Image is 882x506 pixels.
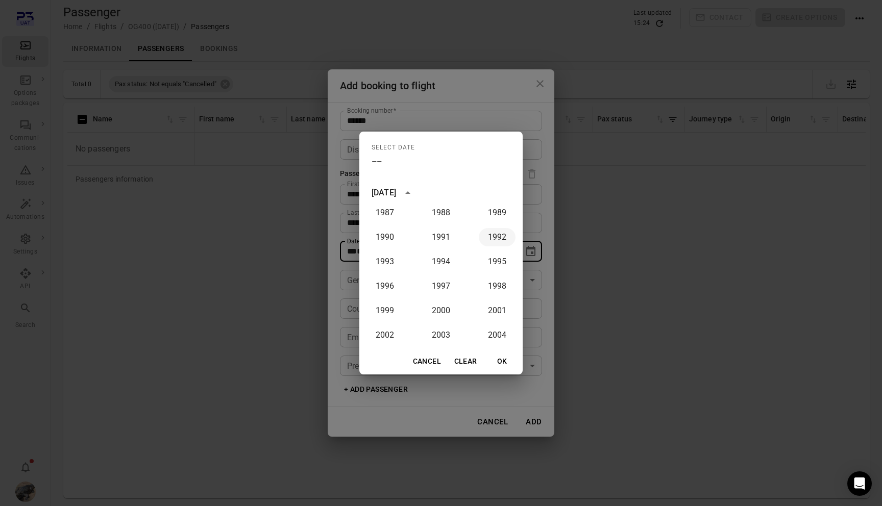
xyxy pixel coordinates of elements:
[423,277,459,295] button: 1997
[372,140,415,156] span: Select date
[366,204,403,222] button: 1987
[372,187,396,199] div: [DATE]
[479,228,516,246] button: 1992
[366,326,403,344] button: 2002
[449,352,482,371] button: Clear
[479,326,516,344] button: 2004
[372,156,382,168] h4: ––
[366,301,403,320] button: 1999
[423,301,459,320] button: 2000
[366,252,403,271] button: 1993
[409,352,445,371] button: Cancel
[399,184,416,201] button: year view is open, switch to calendar view
[847,471,872,496] div: Open Intercom Messenger
[479,204,516,222] button: 1989
[479,252,516,271] button: 1995
[423,228,459,246] button: 1991
[423,252,459,271] button: 1994
[479,301,516,320] button: 2001
[423,326,459,344] button: 2003
[366,228,403,246] button: 1990
[366,277,403,295] button: 1996
[486,352,519,371] button: OK
[479,277,516,295] button: 1998
[423,204,459,222] button: 1988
